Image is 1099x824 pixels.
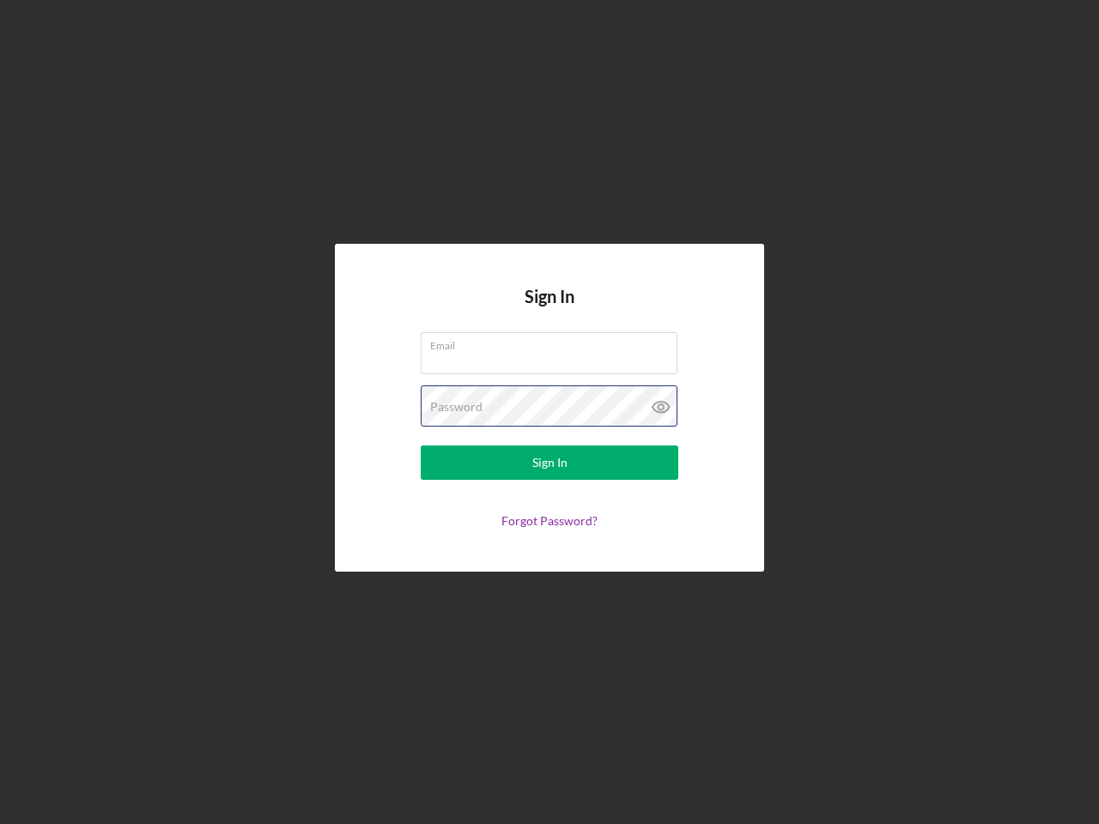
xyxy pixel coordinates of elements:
[430,333,677,352] label: Email
[525,287,574,332] h4: Sign In
[532,445,568,480] div: Sign In
[501,513,598,528] a: Forgot Password?
[430,400,483,414] label: Password
[421,445,678,480] button: Sign In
